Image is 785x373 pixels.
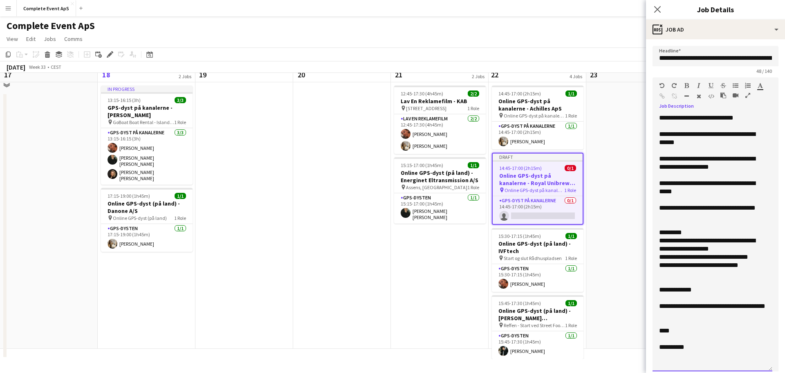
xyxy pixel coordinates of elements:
[113,215,167,221] span: Online GPS-dyst (på land)
[179,73,191,79] div: 2 Jobs
[498,233,541,239] span: 15:30-17:15 (1h45m)
[499,165,542,171] span: 14:45-17:00 (2h15m)
[493,172,583,187] h3: Online GPS-dyst på kanalerne - Royal Unibrew A/S
[493,196,583,224] app-card-role: GPS-dyst på kanalerne0/114:45-17:00 (2h15m)
[745,92,751,99] button: Fullscreen
[108,193,150,199] span: 17:15-19:00 (1h45m)
[101,188,193,252] app-job-card: 17:15-19:00 (1h45m)1/1Online GPS-dyst (på land) - Danone A/S Online GPS-dyst (på land)1 RoleGPS-d...
[101,86,193,92] div: In progress
[467,105,479,111] span: 1 Role
[174,119,186,125] span: 1 Role
[17,0,76,16] button: Complete Event ApS
[733,92,738,99] button: Insert video
[492,97,583,112] h3: Online GPS-dyst på kanalerne - Achilles ApS
[406,184,467,190] span: Assens, [GEOGRAPHIC_DATA]
[646,4,785,15] h3: Job Details
[394,114,486,154] app-card-role: Lav En Reklamefilm2/212:45-17:30 (4h45m)[PERSON_NAME][PERSON_NAME]
[708,82,714,89] button: Underline
[684,93,689,99] button: Horizontal Line
[492,228,583,292] app-job-card: 15:30-17:15 (1h45m)1/1Online GPS-dyst (på land) - IVFtech Start og slut Rådhuspladsen1 RoleGPS-dy...
[101,128,193,185] app-card-role: GPS-dyst på kanalerne3/313:15-16:15 (3h)[PERSON_NAME][PERSON_NAME] [PERSON_NAME][PERSON_NAME] [PE...
[468,162,479,168] span: 1/1
[498,90,541,97] span: 14:45-17:00 (2h15m)
[175,97,186,103] span: 3/3
[27,64,47,70] span: Week 33
[565,165,576,171] span: 0/1
[745,82,751,89] button: Ordered List
[101,86,193,185] app-job-card: In progress13:15-16:15 (3h)3/3GPS-dyst på kanalerne - [PERSON_NAME] GoBoat Boat Rental - Islands ...
[565,233,577,239] span: 1/1
[646,20,785,39] div: Job Ad
[472,73,484,79] div: 2 Jobs
[750,68,778,74] span: 48 / 140
[197,70,208,79] span: 19
[401,162,443,168] span: 15:15-17:00 (1h45m)
[565,300,577,306] span: 1/1
[394,169,486,184] h3: Online GPS-dyst (på land) - Energinet Eltransmission A/S
[671,82,677,89] button: Redo
[493,154,583,160] div: Draft
[7,63,25,71] div: [DATE]
[570,73,582,79] div: 4 Jobs
[394,193,486,224] app-card-role: GPS-dysten1/115:15-17:00 (1h45m)[PERSON_NAME] [PERSON_NAME]
[401,90,443,97] span: 12:45-17:30 (4h45m)
[492,295,583,359] app-job-card: 15:45-17:30 (1h45m)1/1Online GPS-dyst (på land) - [PERSON_NAME] [PERSON_NAME] Reffen - Start ved ...
[696,82,702,89] button: Italic
[101,224,193,252] app-card-role: GPS-dysten1/117:15-19:00 (1h45m)[PERSON_NAME]
[565,113,577,119] span: 1 Role
[394,157,486,224] app-job-card: 15:15-17:00 (1h45m)1/1Online GPS-dyst (på land) - Energinet Eltransmission A/S Assens, [GEOGRAPHI...
[565,255,577,261] span: 1 Role
[113,119,174,125] span: GoBoat Boat Rental - Islands [GEOGRAPHIC_DATA], [GEOGRAPHIC_DATA], [GEOGRAPHIC_DATA], [GEOGRAPHIC...
[491,70,498,79] span: 22
[108,97,141,103] span: 13:15-16:15 (3h)
[44,35,56,43] span: Jobs
[7,35,18,43] span: View
[733,82,738,89] button: Unordered List
[588,70,599,79] span: 23
[174,215,186,221] span: 1 Role
[504,255,562,261] span: Start og slut Rådhuspladsen
[7,20,95,32] h1: Complete Event ApS
[406,105,446,111] span: [STREET_ADDRESS]
[2,70,13,79] span: 17
[504,322,565,328] span: Reffen - Start ved Street Food området
[492,122,583,149] app-card-role: GPS-dyst på kanalerne1/114:45-17:00 (2h15m)[PERSON_NAME]
[101,200,193,215] h3: Online GPS-dyst (på land) - Danone A/S
[757,82,763,89] button: Text Color
[492,153,583,225] app-job-card: Draft14:45-17:00 (2h15m)0/1Online GPS-dyst på kanalerne - Royal Unibrew A/S Online GPS-dyst på ka...
[393,70,404,79] span: 21
[3,34,21,44] a: View
[394,97,486,105] h3: Lav En Reklamefilm - KAB
[492,331,583,359] app-card-role: GPS-dysten1/115:45-17:30 (1h45m)[PERSON_NAME]
[504,113,565,119] span: Online GPS-dyst på kanalerne
[492,240,583,255] h3: Online GPS-dyst (på land) - IVFtech
[394,86,486,154] app-job-card: 12:45-17:30 (4h45m)2/2Lav En Reklamefilm - KAB [STREET_ADDRESS]1 RoleLav En Reklamefilm2/212:45-1...
[61,34,86,44] a: Comms
[40,34,59,44] a: Jobs
[467,184,479,190] span: 1 Role
[51,64,61,70] div: CEST
[295,70,307,79] span: 20
[565,90,577,97] span: 1/1
[708,93,714,99] button: HTML Code
[101,104,193,119] h3: GPS-dyst på kanalerne - [PERSON_NAME]
[498,300,541,306] span: 15:45-17:30 (1h45m)
[23,34,39,44] a: Edit
[564,187,576,193] span: 1 Role
[468,90,479,97] span: 2/2
[684,82,689,89] button: Bold
[492,86,583,149] app-job-card: 14:45-17:00 (2h15m)1/1Online GPS-dyst på kanalerne - Achilles ApS Online GPS-dyst på kanalerne1 R...
[64,35,83,43] span: Comms
[565,322,577,328] span: 1 Role
[720,82,726,89] button: Strikethrough
[100,70,112,79] span: 18
[505,187,564,193] span: Online GPS-dyst på kanalerne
